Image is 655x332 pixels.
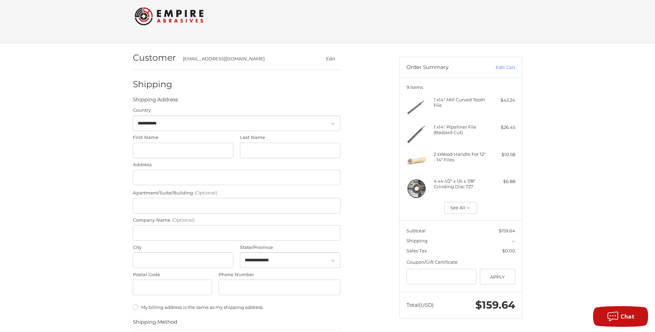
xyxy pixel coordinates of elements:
[240,134,340,141] label: Last Name
[219,271,340,278] label: Phone Number
[172,217,194,223] small: (Optional)
[434,124,486,135] h4: 1 x 14" Pipeliner File (Bastard Cut)
[406,259,515,266] div: Coupon/Gift Certificate
[320,54,340,64] button: Edit
[183,56,307,62] div: [EMAIL_ADDRESS][DOMAIN_NAME]
[480,64,515,71] a: Edit Cart
[475,299,515,311] span: $159.64
[593,306,648,327] button: Chat
[488,178,515,185] div: $6.88
[434,151,486,163] h4: 2 x Wood Handle For 12" - 14" Files
[133,304,340,310] label: My billing address is the same as my shipping address.
[133,318,177,329] legend: Shipping Method
[434,178,486,190] h4: 4 x 4-1/2" x 1/4 x 7/8" Grinding Disc T27
[406,302,434,308] span: Total (USD)
[406,269,477,284] input: Gift Certificate or Coupon Code
[621,313,634,320] span: Chat
[135,3,203,30] img: Empire Abrasives
[133,244,233,251] label: City
[133,96,178,107] legend: Shipping Address
[133,161,340,168] label: Address
[240,244,340,251] label: State/Province
[406,64,480,71] h3: Order Summary
[133,52,176,63] h2: Customer
[488,97,515,104] div: $42.24
[133,107,340,114] label: Country
[512,238,515,243] span: --
[194,190,217,195] small: (Optional)
[133,134,233,141] label: First Name
[502,248,515,253] span: $0.00
[499,228,515,233] span: $159.64
[133,271,212,278] label: Postal Code
[480,269,515,284] button: Apply
[133,190,340,197] label: Apartment/Suite/Building
[444,202,477,214] button: See All
[488,151,515,158] div: $10.58
[133,79,173,90] h2: Shipping
[406,84,515,90] h3: 9 Items
[406,228,426,233] span: Subtotal
[406,238,427,243] span: Shipping
[488,124,515,131] div: $26.45
[406,248,427,253] span: Sales Tax
[434,97,486,108] h4: 1 x 14" Mill Curved Tooth File
[133,217,340,224] label: Company Name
